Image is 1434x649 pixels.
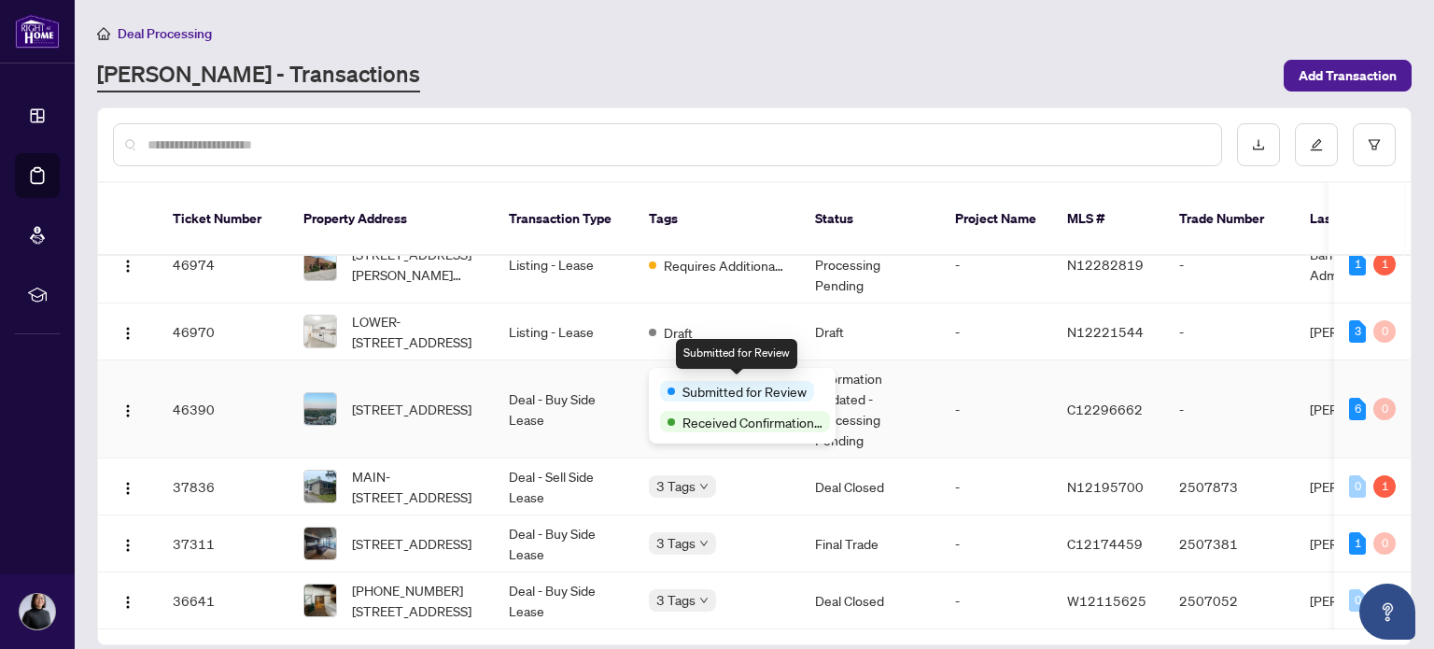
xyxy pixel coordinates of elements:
[1067,401,1143,417] span: C12296662
[113,249,143,279] button: Logo
[1164,183,1295,256] th: Trade Number
[352,466,479,507] span: MAIN-[STREET_ADDRESS]
[113,586,143,615] button: Logo
[1067,592,1146,609] span: W12115625
[158,360,288,459] td: 46390
[352,533,471,554] span: [STREET_ADDRESS]
[800,360,940,459] td: Information Updated - Processing Pending
[1349,589,1366,612] div: 0
[676,339,797,369] div: Submitted for Review
[120,481,135,496] img: Logo
[1359,584,1415,640] button: Open asap
[940,459,1052,515] td: -
[1164,303,1295,360] td: -
[113,472,143,501] button: Logo
[1164,459,1295,515] td: 2507873
[158,183,288,256] th: Ticket Number
[352,580,479,621] span: [PHONE_NUMBER][STREET_ADDRESS]
[1373,320,1396,343] div: 0
[1349,320,1366,343] div: 3
[1349,475,1366,498] div: 0
[113,317,143,346] button: Logo
[158,303,288,360] td: 46970
[940,572,1052,629] td: -
[120,595,135,610] img: Logo
[1052,183,1164,256] th: MLS #
[699,482,709,491] span: down
[1310,138,1323,151] span: edit
[1067,256,1144,273] span: N12282819
[656,475,696,497] span: 3 Tags
[800,183,940,256] th: Status
[1067,478,1144,495] span: N12195700
[113,394,143,424] button: Logo
[682,412,822,432] span: Received Confirmation of Closing
[494,360,634,459] td: Deal - Buy Side Lease
[304,528,336,559] img: thumbnail-img
[352,244,479,285] span: [STREET_ADDRESS][PERSON_NAME][PERSON_NAME]
[664,322,693,343] span: Draft
[97,59,420,92] a: [PERSON_NAME] - Transactions
[682,381,807,402] span: Submitted for Review
[699,596,709,605] span: down
[1349,398,1366,420] div: 6
[304,585,336,616] img: thumbnail-img
[494,515,634,572] td: Deal - Buy Side Lease
[304,248,336,280] img: thumbnail-img
[352,399,471,419] span: [STREET_ADDRESS]
[634,183,800,256] th: Tags
[940,515,1052,572] td: -
[1295,123,1338,166] button: edit
[494,459,634,515] td: Deal - Sell Side Lease
[158,226,288,303] td: 46974
[800,226,940,303] td: New Submission - Processing Pending
[1164,360,1295,459] td: -
[656,532,696,554] span: 3 Tags
[15,14,60,49] img: logo
[1353,123,1396,166] button: filter
[800,572,940,629] td: Deal Closed
[1237,123,1280,166] button: download
[494,572,634,629] td: Deal - Buy Side Lease
[158,459,288,515] td: 37836
[940,226,1052,303] td: -
[664,255,785,275] span: Requires Additional Docs
[1299,61,1397,91] span: Add Transaction
[118,25,212,42] span: Deal Processing
[800,515,940,572] td: Final Trade
[800,459,940,515] td: Deal Closed
[1252,138,1265,151] span: download
[940,360,1052,459] td: -
[494,183,634,256] th: Transaction Type
[1373,398,1396,420] div: 0
[1067,323,1144,340] span: N12221544
[494,226,634,303] td: Listing - Lease
[113,529,143,558] button: Logo
[800,303,940,360] td: Draft
[120,403,135,418] img: Logo
[158,515,288,572] td: 37311
[1067,535,1143,552] span: C12174459
[1284,60,1412,92] button: Add Transaction
[20,594,55,629] img: Profile Icon
[158,572,288,629] td: 36641
[1368,138,1381,151] span: filter
[304,471,336,502] img: thumbnail-img
[1164,515,1295,572] td: 2507381
[120,326,135,341] img: Logo
[494,303,634,360] td: Listing - Lease
[656,589,696,611] span: 3 Tags
[1164,226,1295,303] td: -
[120,259,135,274] img: Logo
[1349,253,1366,275] div: 1
[1373,532,1396,555] div: 0
[288,183,494,256] th: Property Address
[1373,475,1396,498] div: 1
[699,539,709,548] span: down
[940,183,1052,256] th: Project Name
[1349,532,1366,555] div: 1
[97,27,110,40] span: home
[120,538,135,553] img: Logo
[352,311,479,352] span: LOWER-[STREET_ADDRESS]
[304,393,336,425] img: thumbnail-img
